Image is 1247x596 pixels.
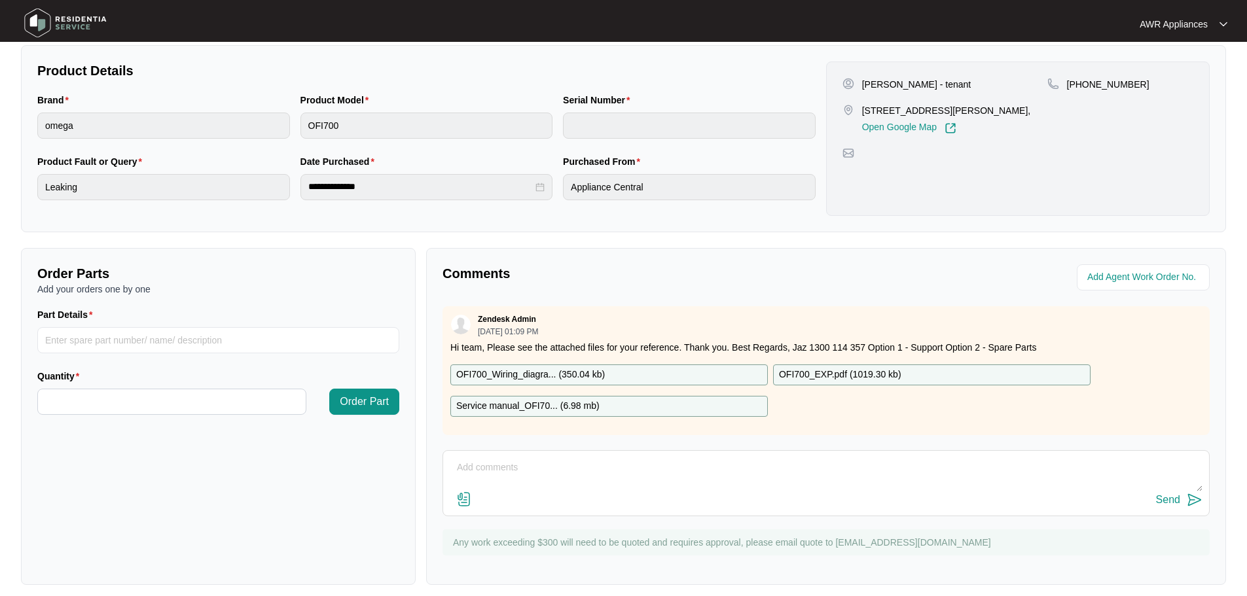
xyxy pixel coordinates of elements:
[451,315,471,334] img: user.svg
[478,328,538,336] p: [DATE] 01:09 PM
[37,155,147,168] label: Product Fault or Query
[453,536,1203,549] p: Any work exceeding $300 will need to be quoted and requires approval, please email quote to [EMAI...
[862,78,971,91] p: [PERSON_NAME] - tenant
[563,94,635,107] label: Serial Number
[842,147,854,159] img: map-pin
[450,341,1202,354] p: Hi team, Please see the attached files for your reference. Thank you. Best Regards, Jaz 1300 114 ...
[37,174,290,200] input: Product Fault or Query
[37,308,98,321] label: Part Details
[300,155,380,168] label: Date Purchased
[300,94,374,107] label: Product Model
[862,104,1031,117] p: [STREET_ADDRESS][PERSON_NAME],
[456,491,472,507] img: file-attachment-doc.svg
[37,264,399,283] p: Order Parts
[478,314,536,324] p: Zendesk Admin
[862,122,956,134] a: Open Google Map
[842,78,854,90] img: user-pin
[456,399,600,413] p: Service manual_OFI70... ( 6.98 mb )
[842,104,854,116] img: map-pin
[563,155,645,168] label: Purchased From
[1220,21,1227,27] img: dropdown arrow
[779,368,901,382] p: OFI700_EXP.pdf ( 1019.30 kb )
[37,283,399,296] p: Add your orders one by one
[37,94,74,107] label: Brand
[37,370,84,383] label: Quantity
[443,264,817,283] p: Comments
[1067,78,1149,91] p: [PHONE_NUMBER]
[1087,270,1202,285] input: Add Agent Work Order No.
[1140,18,1208,31] p: AWR Appliances
[20,3,111,43] img: residentia service logo
[37,327,399,353] input: Part Details
[300,113,553,139] input: Product Model
[563,113,816,139] input: Serial Number
[38,389,306,414] input: Quantity
[340,394,389,410] span: Order Part
[37,113,290,139] input: Brand
[1156,494,1180,506] div: Send
[1047,78,1059,90] img: map-pin
[329,389,399,415] button: Order Part
[945,122,956,134] img: Link-External
[308,180,533,194] input: Date Purchased
[563,174,816,200] input: Purchased From
[1187,492,1202,508] img: send-icon.svg
[1156,491,1202,509] button: Send
[37,61,816,80] p: Product Details
[456,368,605,382] p: OFI700_Wiring_diagra... ( 350.04 kb )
